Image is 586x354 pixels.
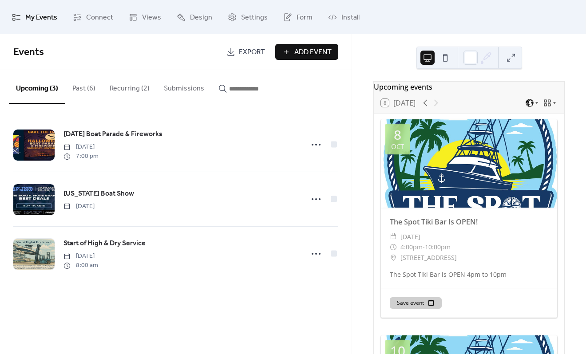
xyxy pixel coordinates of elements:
[297,11,313,24] span: Form
[122,4,168,31] a: Views
[381,270,557,279] div: The Spot Tiki Bar is OPEN 4pm to 10pm
[9,70,65,104] button: Upcoming (3)
[400,242,423,252] span: 4:00pm
[275,44,338,60] button: Add Event
[390,252,397,263] div: ​
[66,4,120,31] a: Connect
[63,252,98,261] span: [DATE]
[170,4,219,31] a: Design
[63,152,99,161] span: 7:00 pm
[391,143,404,150] div: Oct
[190,11,212,24] span: Design
[63,142,99,152] span: [DATE]
[65,70,103,103] button: Past (6)
[157,70,211,103] button: Submissions
[103,70,157,103] button: Recurring (2)
[63,129,162,140] a: [DATE] Boat Parade & Fireworks
[394,128,401,142] div: 8
[63,189,134,199] span: [US_STATE] Boat Show
[423,242,425,252] span: -
[425,242,451,252] span: 10:00pm
[25,11,57,24] span: My Events
[63,188,134,200] a: [US_STATE] Boat Show
[221,4,274,31] a: Settings
[381,216,557,227] div: The Spot Tiki Bar Is OPEN!
[220,44,272,60] a: Export
[321,4,366,31] a: Install
[241,11,268,24] span: Settings
[63,261,98,270] span: 8:00 am
[63,238,146,249] a: Start of High & Dry Service
[142,11,161,24] span: Views
[390,232,397,242] div: ​
[390,242,397,252] div: ​
[239,47,265,58] span: Export
[277,4,319,31] a: Form
[400,252,457,263] span: [STREET_ADDRESS]
[294,47,332,58] span: Add Event
[86,11,113,24] span: Connect
[341,11,360,24] span: Install
[13,43,44,62] span: Events
[374,82,564,92] div: Upcoming events
[390,297,442,309] button: Save event
[63,202,95,211] span: [DATE]
[5,4,64,31] a: My Events
[400,232,420,242] span: [DATE]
